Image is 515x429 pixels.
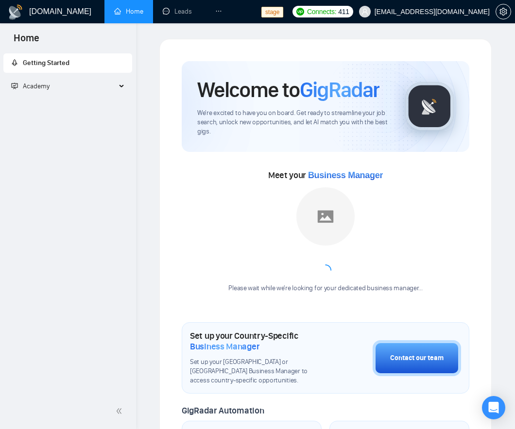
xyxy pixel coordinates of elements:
span: Connects: [307,6,336,17]
a: homeHome [114,7,143,16]
span: double-left [116,406,125,416]
span: Business Manager [308,170,383,180]
img: placeholder.png [296,187,355,246]
span: 411 [338,6,349,17]
span: GigRadar Automation [182,405,264,416]
span: ellipsis [215,8,222,15]
h1: Set up your Country-Specific [190,330,324,352]
h1: Welcome to [197,77,379,103]
span: Academy [23,82,50,90]
span: Set up your [GEOGRAPHIC_DATA] or [GEOGRAPHIC_DATA] Business Manager to access country-specific op... [190,358,324,385]
span: user [361,8,368,15]
div: Open Intercom Messenger [482,396,505,419]
img: gigradar-logo.png [405,82,454,131]
span: Business Manager [190,341,259,352]
img: logo [8,4,23,20]
span: Academy [11,82,50,90]
div: Contact our team [390,353,444,363]
span: Getting Started [23,59,69,67]
li: Getting Started [3,53,132,73]
span: We're excited to have you on board. Get ready to streamline your job search, unlock new opportuni... [197,109,390,136]
span: GigRadar [300,77,379,103]
img: upwork-logo.png [296,8,304,16]
a: messageLeads [163,7,196,16]
a: setting [496,8,511,16]
span: rocket [11,59,18,66]
span: Meet your [268,170,383,181]
span: fund-projection-screen [11,82,18,89]
button: Contact our team [373,340,461,376]
span: Home [6,31,47,51]
button: setting [496,4,511,19]
div: Please wait while we're looking for your dedicated business manager... [223,284,428,293]
span: loading [320,264,331,276]
span: stage [261,7,283,17]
